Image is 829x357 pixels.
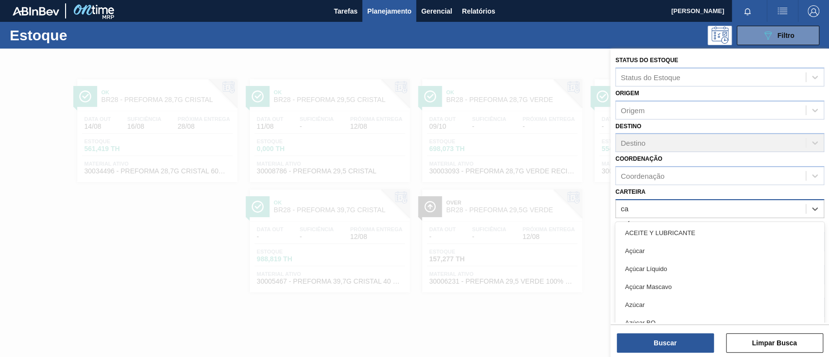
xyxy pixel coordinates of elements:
[621,172,664,180] div: Coordenação
[615,188,645,195] label: Carteira
[615,278,824,296] div: Açúcar Mascavo
[777,5,788,17] img: userActions
[808,5,819,17] img: Logout
[10,30,152,41] h1: Estoque
[621,106,644,114] div: Origem
[778,32,795,39] span: Filtro
[615,57,678,64] label: Status do Estoque
[367,5,411,17] span: Planejamento
[615,242,824,260] div: Açúcar
[615,221,639,228] label: Família
[615,296,824,314] div: Azúcar
[615,123,641,130] label: Destino
[462,5,495,17] span: Relatórios
[621,73,680,81] div: Status do Estoque
[421,5,452,17] span: Gerencial
[615,314,824,332] div: Azúcar BO
[732,4,763,18] button: Notificações
[615,155,662,162] label: Coordenação
[13,7,59,16] img: TNhmsLtSVTkK8tSr43FrP2fwEKptu5GPRR3wAAAABJRU5ErkJggg==
[708,26,732,45] div: Pogramando: nenhum usuário selecionado
[615,90,639,97] label: Origem
[615,260,824,278] div: Açúcar Líquido
[334,5,357,17] span: Tarefas
[615,224,824,242] div: ACEITE Y LUBRICANTE
[737,26,819,45] button: Filtro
